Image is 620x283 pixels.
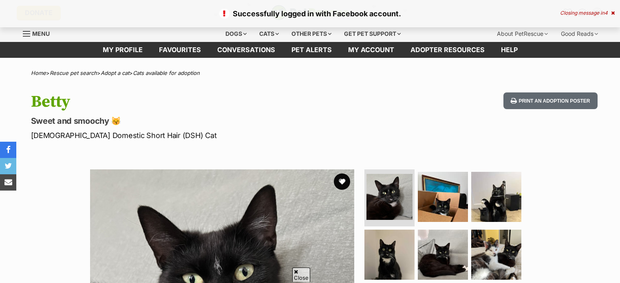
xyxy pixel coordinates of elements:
[366,174,413,220] img: Photo of Betty
[220,26,252,42] div: Dogs
[402,42,493,58] a: Adopter resources
[50,70,97,76] a: Rescue pet search
[493,42,526,58] a: Help
[209,42,283,58] a: conversations
[334,173,350,190] button: favourite
[31,70,46,76] a: Home
[8,8,612,19] p: Successfully logged in with Facebook account.
[503,92,597,109] button: Print an adoption poster
[151,42,209,58] a: Favourites
[133,70,200,76] a: Cats available for adoption
[11,70,610,76] div: > > >
[292,268,310,282] span: Close
[23,26,55,40] a: Menu
[31,115,376,127] p: Sweet and smoochy 😽
[286,26,337,42] div: Other pets
[340,42,402,58] a: My account
[31,130,376,141] p: [DEMOGRAPHIC_DATA] Domestic Short Hair (DSH) Cat
[283,42,340,58] a: Pet alerts
[338,26,406,42] div: Get pet support
[560,10,615,16] div: Closing message in
[471,230,521,280] img: Photo of Betty
[471,172,521,222] img: Photo of Betty
[555,26,604,42] div: Good Reads
[605,10,608,16] span: 4
[418,230,468,280] img: Photo of Betty
[101,70,129,76] a: Adopt a cat
[32,30,50,37] span: Menu
[364,230,415,280] img: Photo of Betty
[254,26,285,42] div: Cats
[31,92,376,111] h1: Betty
[95,42,151,58] a: My profile
[491,26,554,42] div: About PetRescue
[418,172,468,222] img: Photo of Betty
